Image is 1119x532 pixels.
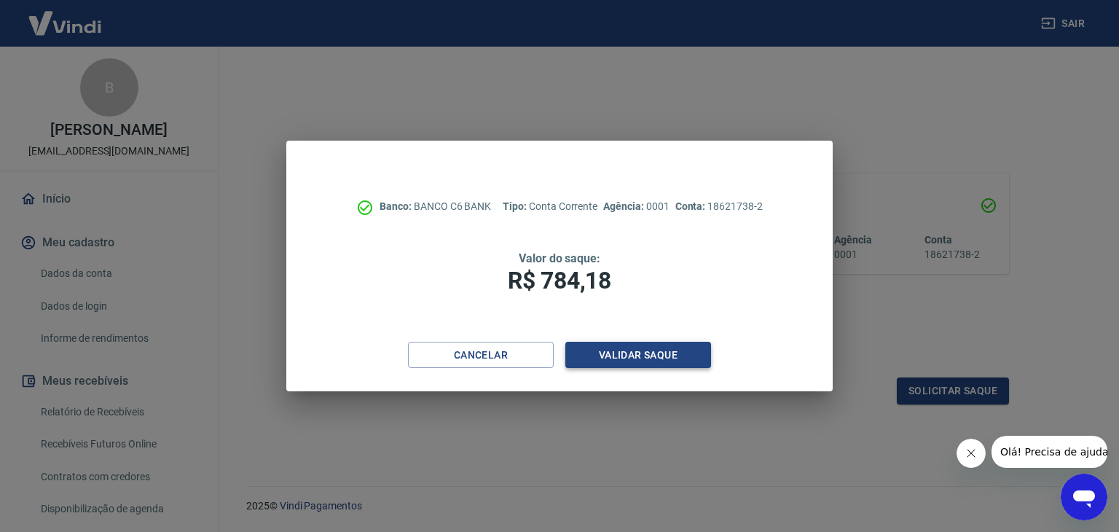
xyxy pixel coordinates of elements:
iframe: Fechar mensagem [957,439,986,468]
span: Agência: [603,200,646,212]
span: Conta: [675,200,708,212]
span: R$ 784,18 [508,267,611,294]
span: Olá! Precisa de ajuda? [9,10,122,22]
p: Conta Corrente [503,199,597,214]
iframe: Botão para abrir a janela de mensagens [1061,474,1107,520]
p: BANCO C6 BANK [380,199,491,214]
p: 18621738-2 [675,199,763,214]
span: Banco: [380,200,414,212]
p: 0001 [603,199,669,214]
iframe: Mensagem da empresa [992,436,1107,468]
span: Tipo: [503,200,529,212]
span: Valor do saque: [519,251,600,265]
button: Cancelar [408,342,554,369]
button: Validar saque [565,342,711,369]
